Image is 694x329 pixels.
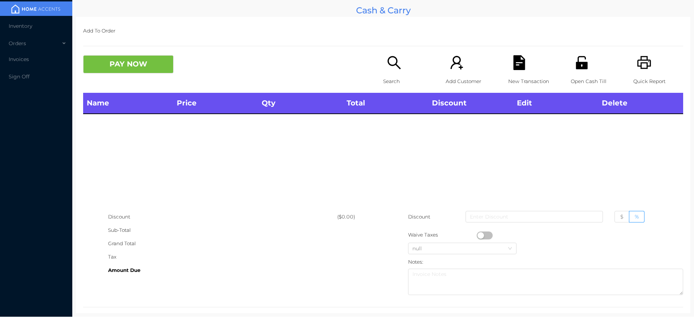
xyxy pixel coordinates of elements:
div: Waive Taxes [408,228,477,242]
p: Quick Report [633,75,683,88]
th: Price [173,93,258,114]
span: $ [620,213,624,220]
div: Amount Due [108,264,337,277]
input: Enter Discount [466,211,603,222]
i: icon: down [508,246,512,251]
button: PAY NOW [83,55,173,73]
div: ($0.00) [337,210,383,224]
th: Edit [513,93,598,114]
div: null [412,243,429,254]
i: icon: user-add [449,55,464,70]
th: Qty [258,93,343,114]
th: Name [83,93,173,114]
div: Sub-Total [108,224,337,237]
label: Notes: [408,259,423,265]
p: Search [383,75,433,88]
div: Cash & Carry [76,4,690,17]
p: Open Cash Till [571,75,621,88]
div: Tax [108,250,337,264]
p: Discount [408,210,431,224]
i: icon: printer [637,55,652,70]
span: % [635,213,639,220]
p: Add Customer [446,75,496,88]
th: Delete [598,93,683,114]
span: Sign Off [9,73,30,80]
i: icon: file-text [512,55,527,70]
th: Discount [428,93,513,114]
img: mainBanner [9,4,63,14]
i: icon: search [387,55,402,70]
p: Add To Order [83,24,683,38]
span: Invoices [9,56,29,62]
th: Total [343,93,428,114]
p: New Transaction [508,75,558,88]
span: Inventory [9,23,32,29]
i: icon: unlock [574,55,589,70]
div: Discount [108,210,337,224]
div: Grand Total [108,237,337,250]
